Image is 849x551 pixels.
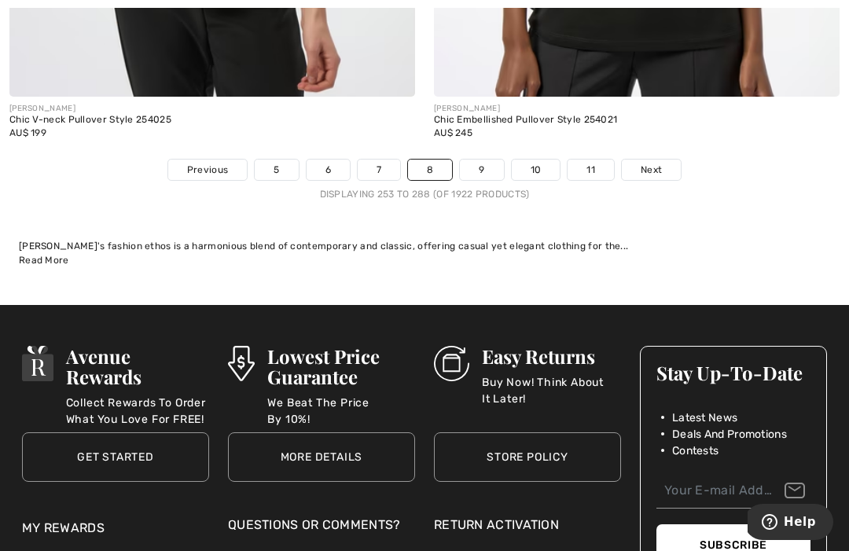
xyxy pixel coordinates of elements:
p: Buy Now! Think About It Later! [482,374,621,406]
span: Next [641,163,662,177]
a: 7 [358,160,400,180]
div: Questions or Comments? [228,516,415,542]
p: Collect Rewards To Order What You Love For FREE! [66,395,209,426]
img: Avenue Rewards [22,346,53,381]
a: Next [622,160,681,180]
span: Latest News [672,410,737,426]
a: More Details [228,432,415,482]
span: Read More [19,255,69,266]
div: [PERSON_NAME] [9,103,415,115]
span: Previous [187,163,228,177]
div: Chic Embellished Pullover Style 254021 [434,115,840,126]
span: Contests [672,443,719,459]
img: Lowest Price Guarantee [228,346,255,381]
div: Chic V-neck Pullover Style 254025 [9,115,415,126]
iframe: Opens a widget where you can find more information [748,504,833,543]
p: We Beat The Price By 10%! [267,395,415,426]
h3: Avenue Rewards [66,346,209,387]
a: 9 [460,160,503,180]
a: Get Started [22,432,209,482]
span: AU$ 245 [434,127,472,138]
h3: Lowest Price Guarantee [267,346,415,387]
a: Return Activation [434,516,621,534]
img: Easy Returns [434,346,469,381]
a: 11 [568,160,614,180]
a: 8 [408,160,452,180]
a: 6 [307,160,350,180]
a: Store Policy [434,432,621,482]
div: [PERSON_NAME]'s fashion ethos is a harmonious blend of contemporary and classic, offering casual ... [19,239,830,253]
a: 5 [255,160,298,180]
input: Your E-mail Address [656,473,810,509]
span: Deals And Promotions [672,426,787,443]
a: Previous [168,160,247,180]
h3: Stay Up-To-Date [656,362,810,383]
a: 10 [512,160,560,180]
div: [PERSON_NAME] [434,103,840,115]
a: My Rewards [22,520,105,535]
span: AU$ 199 [9,127,46,138]
h3: Easy Returns [482,346,621,366]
